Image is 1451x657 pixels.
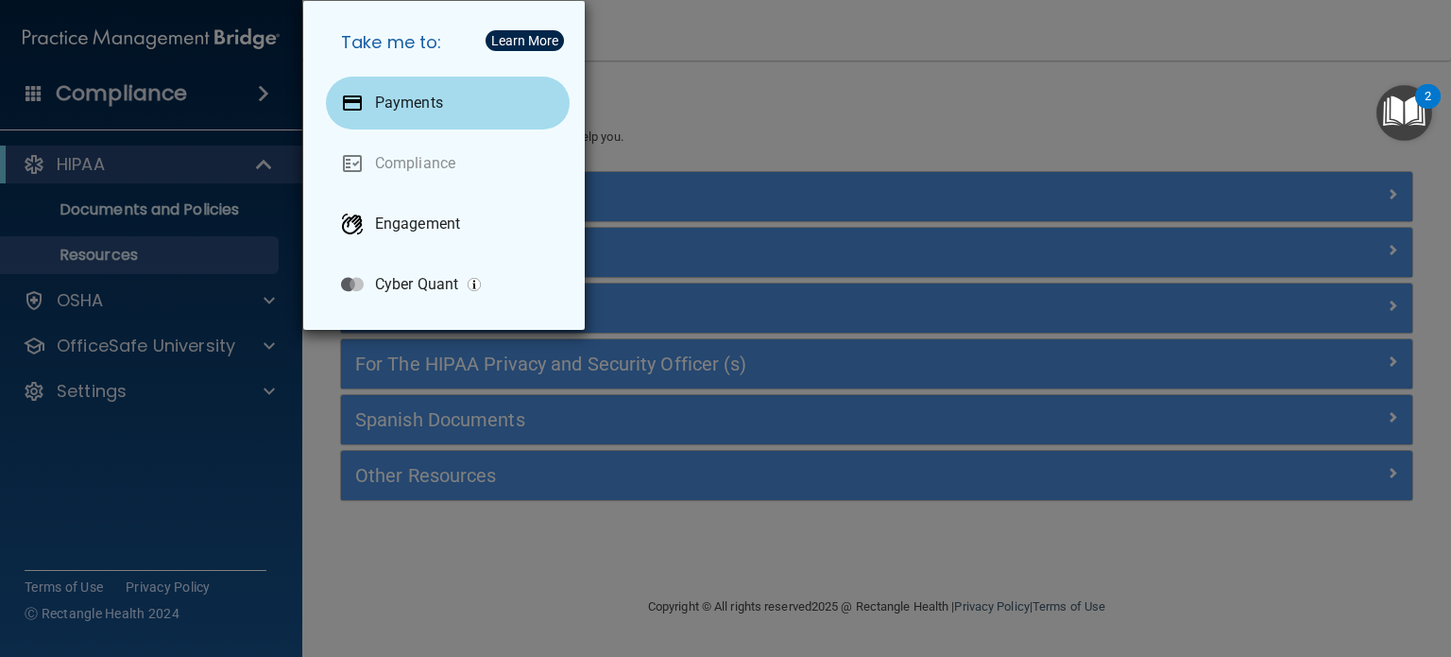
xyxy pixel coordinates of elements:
[486,30,564,51] button: Learn More
[375,215,460,233] p: Engagement
[326,137,570,190] a: Compliance
[326,77,570,130] a: Payments
[375,275,458,294] p: Cyber Quant
[326,258,570,311] a: Cyber Quant
[326,16,570,69] h5: Take me to:
[1376,85,1432,141] button: Open Resource Center, 2 new notifications
[375,94,443,112] p: Payments
[491,34,558,47] div: Learn More
[1425,96,1431,121] div: 2
[326,198,570,251] a: Engagement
